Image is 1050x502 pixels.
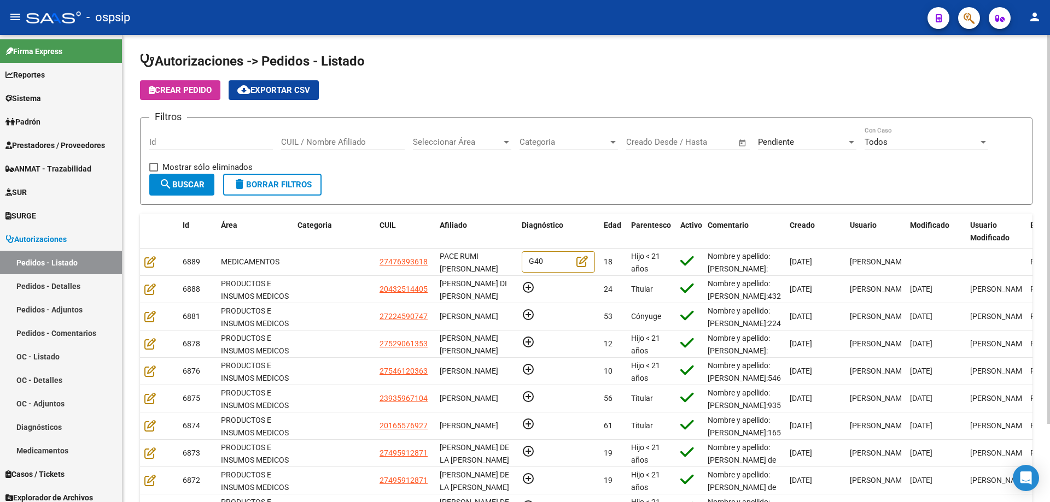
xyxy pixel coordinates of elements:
[1028,10,1041,23] mat-icon: person
[221,306,289,328] span: PRODUCTOS E INSUMOS MEDICOS
[440,279,507,300] span: [PERSON_NAME] DI [PERSON_NAME]
[604,312,612,321] span: 53
[5,45,62,57] span: Firma Express
[375,214,435,250] datatable-header-cell: CUIL
[183,285,200,293] span: 6888
[626,137,662,147] input: Start date
[413,137,501,147] span: Seleccionar Área
[708,361,803,420] span: Nombre y apellido: [PERSON_NAME]:54612036 NO POSEE CUD, SOLICITE RESUMEN DE HC
[970,421,1029,430] span: [PERSON_NAME]
[604,257,612,266] span: 18
[5,468,65,480] span: Casos / Tickets
[1013,465,1039,491] div: Open Intercom Messenger
[910,421,932,430] span: [DATE]
[297,221,332,229] span: Categoria
[790,421,812,430] span: [DATE]
[631,470,660,492] span: Hijo < 21 años
[221,221,237,229] span: Área
[850,221,877,229] span: Usuario
[522,251,595,273] div: G40
[293,214,375,250] datatable-header-cell: Categoria
[5,233,67,245] span: Autorizaciones
[223,174,322,196] button: Borrar Filtros
[522,445,535,458] mat-icon: add_circle_outline
[758,137,794,147] span: Pendiente
[233,180,312,190] span: Borrar Filtros
[631,394,653,403] span: Titular
[380,339,428,348] span: 27529061353
[440,394,498,403] span: [PERSON_NAME]
[140,80,220,100] button: Crear Pedido
[221,361,289,382] span: PRODUCTOS E INSUMOS MEDICOS
[970,339,1029,348] span: [PERSON_NAME]
[604,221,621,229] span: Edad
[522,390,535,403] mat-icon: add_circle_outline
[676,214,703,250] datatable-header-cell: Activo
[159,178,172,191] mat-icon: search
[5,163,91,175] span: ANMAT - Trazabilidad
[380,476,428,485] span: 27495912871
[910,394,932,403] span: [DATE]
[604,285,612,293] span: 24
[162,161,253,174] span: Mostrar sólo eliminados
[708,388,803,422] span: Nombre y apellido: [PERSON_NAME]:93596710 Clínica Providencia
[149,85,212,95] span: Crear Pedido
[178,214,217,250] datatable-header-cell: Id
[790,221,815,229] span: Creado
[631,334,660,355] span: Hijo < 21 años
[631,443,660,464] span: Hijo < 21 años
[159,180,205,190] span: Buscar
[910,476,932,485] span: [DATE]
[229,80,319,100] button: Exportar CSV
[790,257,812,266] span: [DATE]
[910,221,949,229] span: Modificado
[604,476,612,485] span: 19
[522,308,535,321] mat-icon: add_circle_outline
[221,416,289,437] span: PRODUCTOS E INSUMOS MEDICOS
[850,448,908,457] span: [PERSON_NAME]
[5,69,45,81] span: Reportes
[631,421,653,430] span: Titular
[970,476,1029,485] span: [PERSON_NAME]
[708,252,775,435] span: Nombre y apellido: [PERSON_NAME]:[PHONE_NUMBER] Teléfonos: [PHONE_NUMBER] /[PHONE_NUMBER] Direcci...
[380,367,428,375] span: 27546120363
[599,214,627,250] datatable-header-cell: Edad
[845,214,906,250] datatable-header-cell: Usuario
[680,221,702,229] span: Activo
[522,472,535,485] mat-icon: add_circle_outline
[631,285,653,293] span: Titular
[850,476,908,485] span: [PERSON_NAME]
[790,339,812,348] span: [DATE]
[9,10,22,23] mat-icon: menu
[440,421,498,430] span: [PERSON_NAME]
[850,257,908,266] span: [PERSON_NAME]
[5,116,40,128] span: Padrón
[5,210,36,222] span: SURGE
[237,85,310,95] span: Exportar CSV
[850,394,908,403] span: [PERSON_NAME]
[737,137,749,149] button: Open calendar
[850,367,908,375] span: [PERSON_NAME]
[522,335,535,349] mat-icon: add_circle_outline
[440,334,498,355] span: [PERSON_NAME] [PERSON_NAME]
[604,448,612,457] span: 19
[604,394,612,403] span: 56
[149,109,187,125] h3: Filtros
[522,221,563,229] span: Diagnóstico
[910,312,932,321] span: [DATE]
[631,252,660,273] span: Hijo < 21 años
[850,285,908,293] span: [PERSON_NAME]
[966,214,1026,250] datatable-header-cell: Usuario Modificado
[237,83,250,96] mat-icon: cloud_download
[183,476,200,485] span: 6872
[790,285,812,293] span: [DATE]
[970,448,1029,457] span: [PERSON_NAME]
[380,448,428,457] span: 27495912871
[790,394,812,403] span: [DATE]
[221,388,289,410] span: PRODUCTOS E INSUMOS MEDICOS
[522,363,535,376] mat-icon: add_circle_outline
[708,416,803,462] span: Nombre y apellido: [PERSON_NAME]:16557692 [PERSON_NAME] Paciente internado
[380,421,428,430] span: 20165576927
[522,417,535,430] mat-icon: add_circle_outline
[970,221,1010,242] span: Usuario Modificado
